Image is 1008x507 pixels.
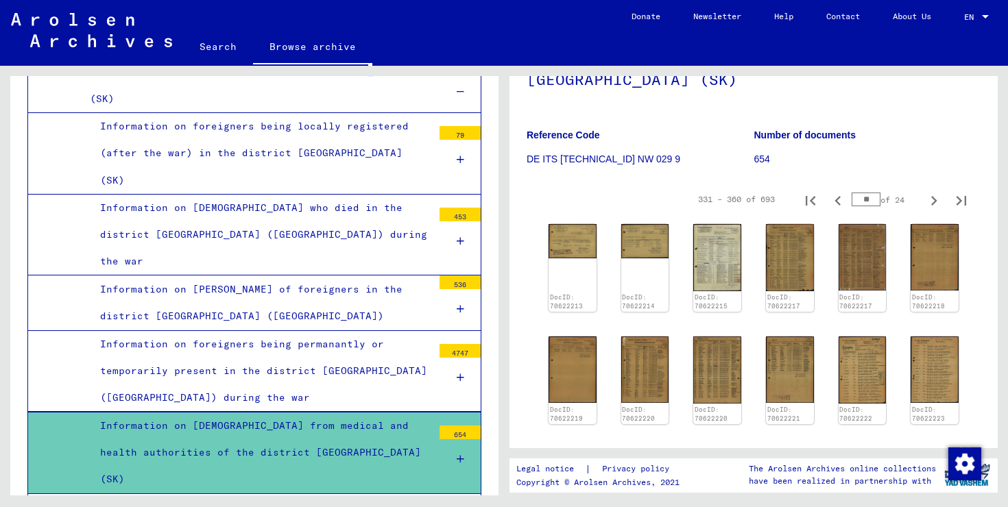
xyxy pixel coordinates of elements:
img: 001.jpg [549,224,597,258]
a: DocID: 70622217 [839,293,872,310]
p: DE ITS [TECHNICAL_ID] NW 029 9 [527,152,754,166]
b: Number of documents [754,129,856,140]
a: DocID: 70622213 [550,293,583,310]
a: DocID: 70622220 [622,406,655,423]
p: 654 [754,152,981,166]
a: DocID: 70622222 [839,406,872,423]
img: 001.jpg [839,336,887,404]
div: Documents from the rural district [GEOGRAPHIC_DATA] (SK) [80,58,433,112]
a: DocID: 70622214 [622,293,655,310]
button: Last page [948,186,975,213]
div: 453 [440,208,481,221]
a: DocID: 70622219 [550,406,583,423]
div: Information on [DEMOGRAPHIC_DATA] who died in the district [GEOGRAPHIC_DATA] ([GEOGRAPHIC_DATA]) ... [90,195,433,275]
p: have been realized in partnership with [749,475,936,487]
div: Information on [PERSON_NAME] of foreigners in the district [GEOGRAPHIC_DATA] ([GEOGRAPHIC_DATA]) [90,276,433,330]
img: 001.jpg [549,336,597,403]
a: DocID: 70622217 [767,293,800,310]
div: 536 [440,275,481,289]
b: Reference Code [527,129,600,140]
img: yv_logo.png [941,458,993,492]
div: Information on foreigners being locally registered (after the war) in the district [GEOGRAPHIC_DA... [90,113,433,194]
a: Search [183,30,253,63]
div: 4747 [440,344,481,358]
img: 001.jpg [766,336,814,403]
button: Previous page [824,186,852,213]
button: Next page [920,186,948,213]
img: 001.jpg [766,224,814,291]
div: 654 [440,425,481,439]
a: DocID: 70622221 [767,406,800,423]
img: 002.jpg [839,224,887,290]
img: 001.jpg [621,336,669,403]
img: 001.jpg [911,224,959,290]
div: Information on foreigners being permanantly or temporarily present in the district [GEOGRAPHIC_DA... [90,331,433,412]
img: Arolsen_neg.svg [11,13,172,47]
a: DocID: 70622218 [912,293,945,310]
span: EN [964,12,979,22]
a: DocID: 70622220 [695,406,728,423]
div: | [516,462,686,476]
img: Change consent [948,447,981,480]
a: Legal notice [516,462,585,476]
a: Privacy policy [591,462,686,476]
button: First page [797,186,824,213]
div: 79 [440,126,481,140]
p: Copyright © Arolsen Archives, 2021 [516,476,686,489]
img: 001.jpg [693,224,741,291]
div: of 24 [852,193,920,206]
img: 002.jpg [693,336,741,404]
div: 331 – 360 of 693 [698,193,775,206]
p: The Arolsen Archives online collections [749,462,936,475]
div: Information on [DEMOGRAPHIC_DATA] from medical and health authorities of the district [GEOGRAPHIC... [90,412,433,493]
a: DocID: 70622215 [695,293,728,310]
a: Browse archive [253,30,372,66]
a: DocID: 70622223 [912,406,945,423]
img: 001.jpg [621,224,669,258]
img: 001.jpg [911,336,959,403]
